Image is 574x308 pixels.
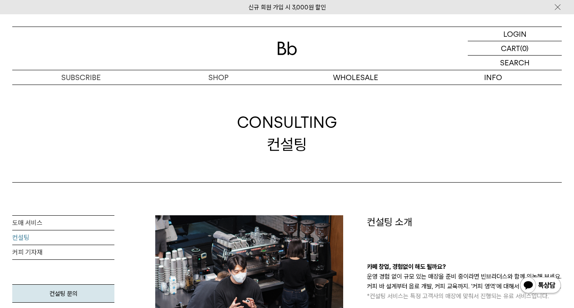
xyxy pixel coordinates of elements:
a: SHOP [150,70,287,85]
p: 운영 경험 없이 규모 있는 매장을 준비 중이라면 빈브라더스와 함께 의논해 보세요. 커피 바 설계부터 음료 개발, 커피 교육까지. ‘커피 영역’에 대해서 책임져 드립니다. [367,272,562,301]
a: 도매 서비스 [12,216,114,230]
span: *컨설팅 서비스는 특정 고객사의 매장에 맞춰서 진행되는 유료 서비스입니다. [367,292,549,300]
p: WHOLESALE [287,70,424,85]
p: 카페 창업, 경험없이 해도 될까요? [367,262,562,272]
img: 로고 [277,42,297,55]
a: 컨설팅 [12,230,114,245]
p: INFO [424,70,562,85]
p: (0) [520,41,529,55]
p: CART [501,41,520,55]
div: 컨설팅 [237,112,337,155]
a: 컨설팅 문의 [12,284,114,303]
a: 커피 기자재 [12,245,114,260]
a: LOGIN [468,27,562,41]
p: SEARCH [500,56,529,70]
span: CONSULTING [237,112,337,133]
p: LOGIN [503,27,527,41]
a: SUBSCRIBE [12,70,150,85]
a: CART (0) [468,41,562,56]
img: 카카오톡 채널 1:1 채팅 버튼 [519,276,562,296]
a: 신규 회원 가입 시 3,000원 할인 [248,4,326,11]
p: 컨설팅 소개 [367,215,562,229]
